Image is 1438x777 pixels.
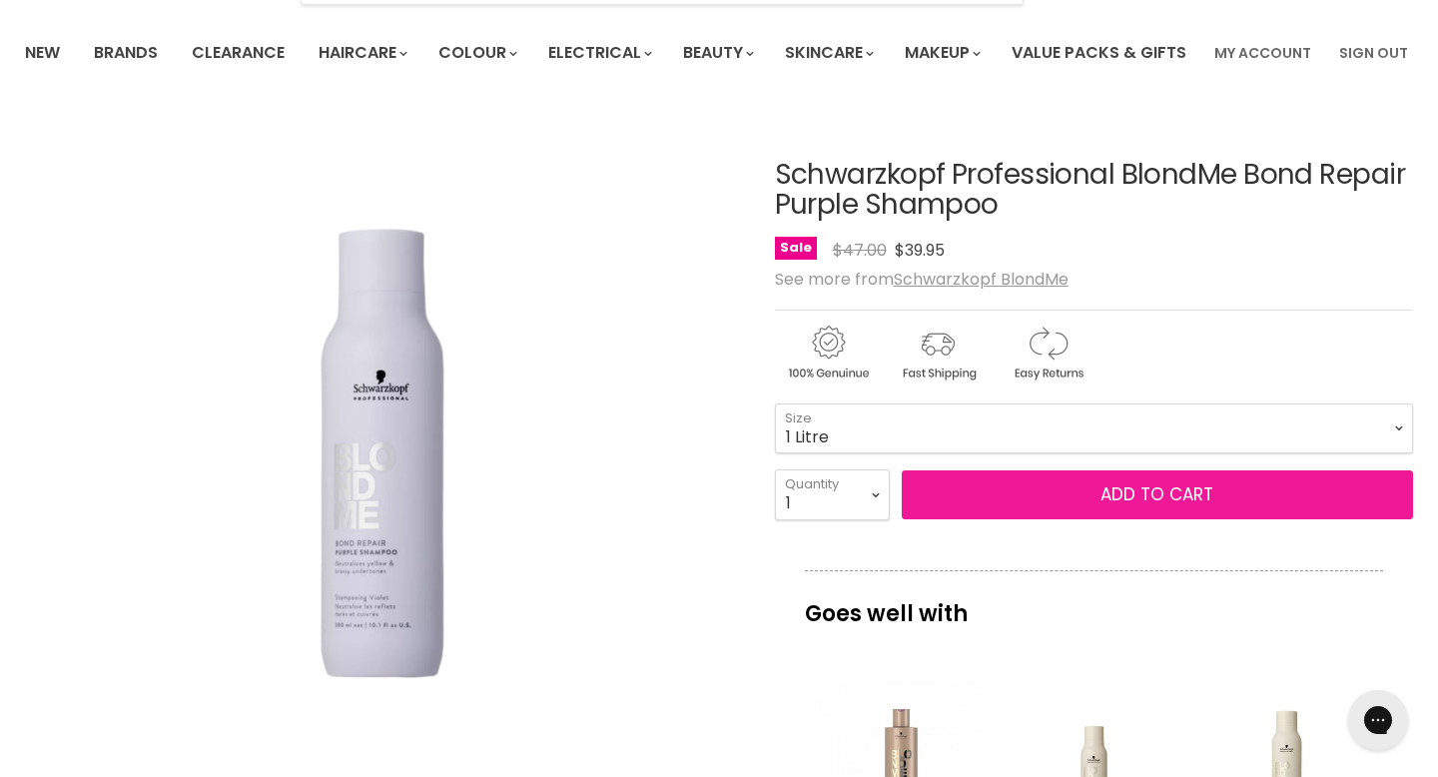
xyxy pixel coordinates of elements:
[10,32,75,74] a: New
[1338,683,1418,757] iframe: Gorgias live chat messenger
[885,323,991,384] img: shipping.gif
[894,268,1069,291] a: Schwarzkopf BlondMe
[890,32,993,74] a: Makeup
[997,32,1201,74] a: Value Packs & Gifts
[79,32,173,74] a: Brands
[1100,482,1213,506] span: Add to cart
[902,470,1413,520] button: Add to cart
[775,469,890,519] select: Quantity
[668,32,766,74] a: Beauty
[1327,32,1420,74] a: Sign Out
[995,323,1100,384] img: returns.gif
[423,32,529,74] a: Colour
[895,239,945,262] span: $39.95
[304,32,419,74] a: Haircare
[775,323,881,384] img: genuine.gif
[775,268,1069,291] span: See more from
[10,24,1202,82] ul: Main menu
[775,160,1413,222] h1: Schwarzkopf Professional BlondMe Bond Repair Purple Shampoo
[775,237,817,260] span: Sale
[770,32,886,74] a: Skincare
[805,570,1383,636] p: Goes well with
[833,239,887,262] span: $47.00
[533,32,664,74] a: Electrical
[177,32,300,74] a: Clearance
[1202,32,1323,74] a: My Account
